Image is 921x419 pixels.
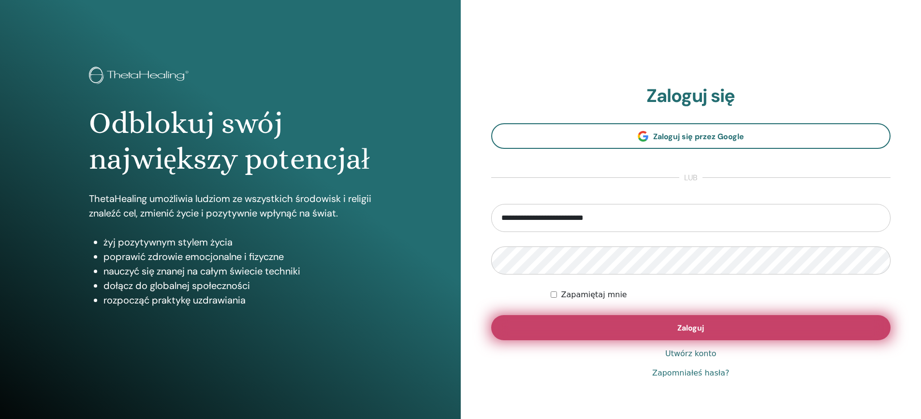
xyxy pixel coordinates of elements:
label: Zapamiętaj mnie [561,289,627,301]
h2: Zaloguj się [491,85,891,107]
span: Zaloguj [677,323,704,333]
li: żyj pozytywnym stylem życia [103,235,372,249]
button: Zaloguj [491,315,891,340]
a: Utwórz konto [665,348,716,360]
li: nauczyć się znanej na całym świecie techniki [103,264,372,278]
h1: Odblokuj swój największy potencjał [89,105,372,177]
a: Zaloguj się przez Google [491,123,891,149]
a: Zapomniałeś hasła? [652,367,730,379]
li: rozpocząć praktykę uzdrawiania [103,293,372,307]
span: lub [679,172,702,184]
span: Zaloguj się przez Google [653,131,744,142]
li: dołącz do globalnej społeczności [103,278,372,293]
p: ThetaHealing umożliwia ludziom ze wszystkich środowisk i religii znaleźć cel, zmienić życie i poz... [89,191,372,220]
li: poprawić zdrowie emocjonalne i fizyczne [103,249,372,264]
div: Keep me authenticated indefinitely or until I manually logout [551,289,891,301]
